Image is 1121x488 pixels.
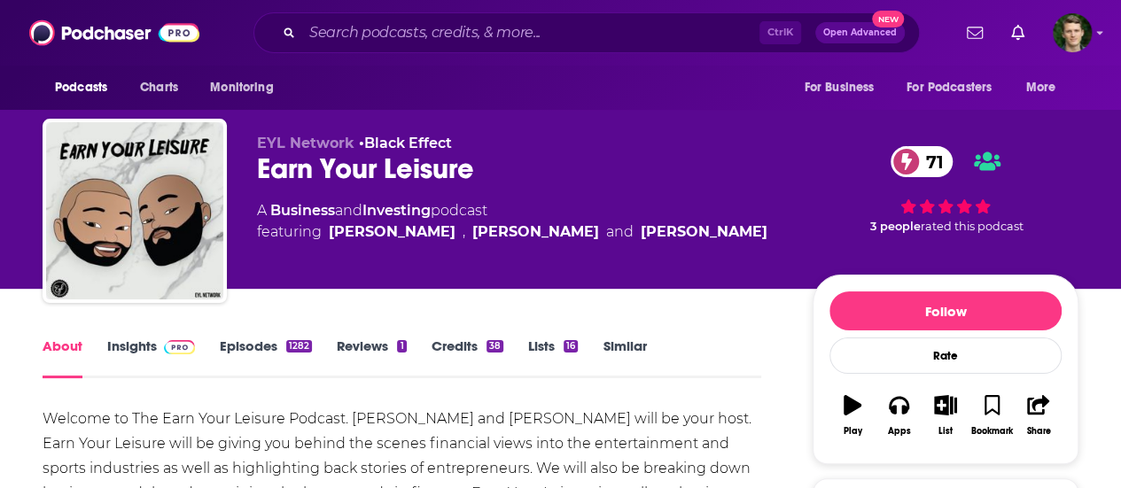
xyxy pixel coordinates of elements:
[1053,13,1092,52] button: Show profile menu
[257,135,354,151] span: EYL Network
[257,200,767,243] div: A podcast
[922,383,969,447] button: List
[257,221,767,243] span: featuring
[270,202,335,219] a: Business
[253,12,920,53] div: Search podcasts, credits, & more...
[1053,13,1092,52] span: Logged in as drew.kilman
[198,71,296,105] button: open menu
[891,146,953,177] a: 71
[210,75,273,100] span: Monitoring
[397,340,406,352] div: 1
[888,426,911,437] div: Apps
[1053,13,1092,52] img: User Profile
[870,220,921,233] span: 3 people
[829,337,1062,374] div: Rate
[938,426,953,437] div: List
[463,221,465,243] span: ,
[872,11,904,27] span: New
[960,18,990,48] a: Show notifications dropdown
[43,337,82,378] a: About
[603,337,646,378] a: Similar
[362,202,431,219] a: Investing
[829,291,1062,330] button: Follow
[606,221,634,243] span: and
[641,221,767,243] a: Ian Dunlap
[364,135,452,151] a: Black Effect
[329,221,455,243] a: Rashad Bilal
[140,75,178,100] span: Charts
[844,426,862,437] div: Play
[1026,75,1056,100] span: More
[1014,71,1078,105] button: open menu
[908,146,953,177] span: 71
[335,202,362,219] span: and
[472,221,599,243] a: Troy Millings
[286,340,312,352] div: 1282
[1026,426,1050,437] div: Share
[969,383,1015,447] button: Bookmark
[528,337,578,378] a: Lists16
[487,340,503,352] div: 38
[128,71,189,105] a: Charts
[302,19,759,47] input: Search podcasts, credits, & more...
[29,16,199,50] img: Podchaser - Follow, Share and Rate Podcasts
[971,426,1013,437] div: Bookmark
[55,75,107,100] span: Podcasts
[46,122,223,299] img: Earn Your Leisure
[164,340,195,354] img: Podchaser Pro
[564,340,578,352] div: 16
[1016,383,1062,447] button: Share
[804,75,874,100] span: For Business
[43,71,130,105] button: open menu
[815,22,905,43] button: Open AdvancedNew
[1004,18,1031,48] a: Show notifications dropdown
[791,71,896,105] button: open menu
[876,383,922,447] button: Apps
[907,75,992,100] span: For Podcasters
[107,337,195,378] a: InsightsPodchaser Pro
[432,337,503,378] a: Credits38
[813,135,1078,244] div: 71 3 peoplerated this podcast
[337,337,406,378] a: Reviews1
[759,21,801,44] span: Ctrl K
[895,71,1017,105] button: open menu
[921,220,1024,233] span: rated this podcast
[823,28,897,37] span: Open Advanced
[359,135,452,151] span: •
[220,337,312,378] a: Episodes1282
[829,383,876,447] button: Play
